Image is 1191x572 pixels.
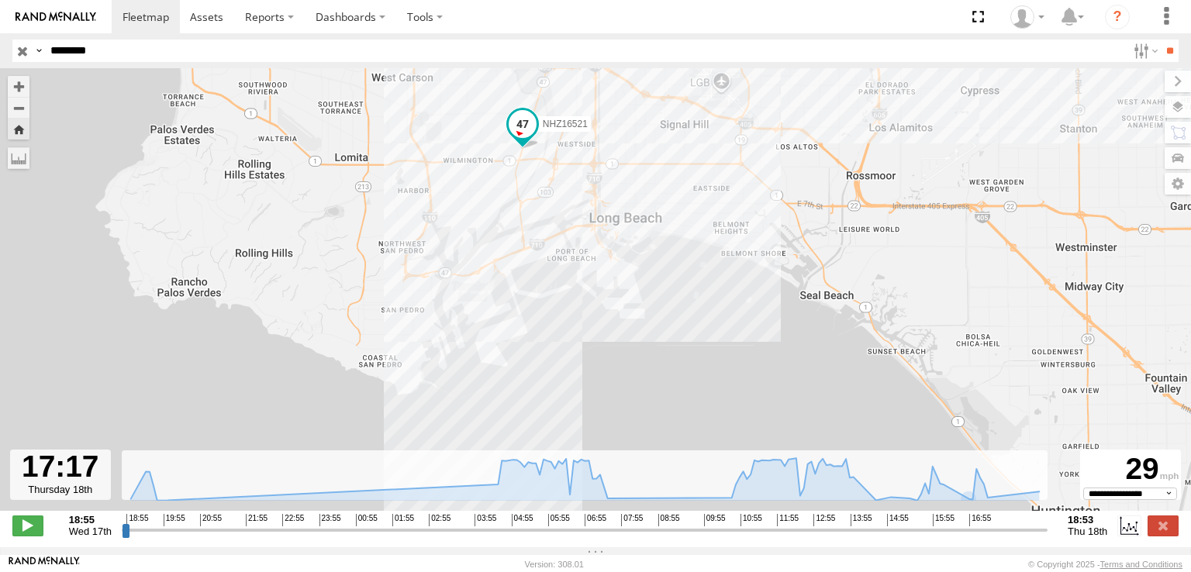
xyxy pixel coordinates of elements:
span: 09:55 [704,514,726,526]
span: NHZ16521 [543,119,588,129]
span: 23:55 [319,514,341,526]
span: 02:55 [429,514,451,526]
span: 18:55 [126,514,148,526]
span: 19:55 [164,514,185,526]
span: Thu 18th Sep 2025 [1068,525,1107,537]
span: 11:55 [777,514,799,526]
span: 22:55 [282,514,304,526]
span: 21:55 [246,514,268,526]
span: 04:55 [512,514,533,526]
div: 29 [1082,452,1179,487]
button: Zoom in [8,76,29,97]
div: © Copyright 2025 - [1028,560,1182,569]
span: 05:55 [548,514,570,526]
label: Search Filter Options [1127,40,1161,62]
div: Version: 308.01 [525,560,584,569]
i: ? [1105,5,1130,29]
label: Close [1148,515,1179,536]
button: Zoom out [8,97,29,119]
span: 07:55 [621,514,643,526]
span: 01:55 [392,514,414,526]
img: rand-logo.svg [16,12,96,22]
a: Terms and Conditions [1100,560,1182,569]
strong: 18:53 [1068,514,1107,525]
label: Play/Stop [12,515,43,536]
span: 06:55 [585,514,606,526]
div: Zulema McIntosch [1005,5,1050,29]
span: 00:55 [356,514,378,526]
span: 12:55 [813,514,835,526]
a: Visit our Website [9,556,80,572]
label: Measure [8,147,29,169]
label: Map Settings [1165,173,1191,195]
span: 03:55 [475,514,496,526]
button: Zoom Home [8,119,29,140]
strong: 18:55 [69,514,112,525]
span: 20:55 [200,514,222,526]
span: 08:55 [658,514,680,526]
span: 14:55 [887,514,909,526]
span: 13:55 [851,514,872,526]
span: 15:55 [933,514,955,526]
span: 10:55 [740,514,762,526]
label: Search Query [33,40,45,62]
span: 16:55 [969,514,991,526]
span: Wed 17th Sep 2025 [69,525,112,537]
